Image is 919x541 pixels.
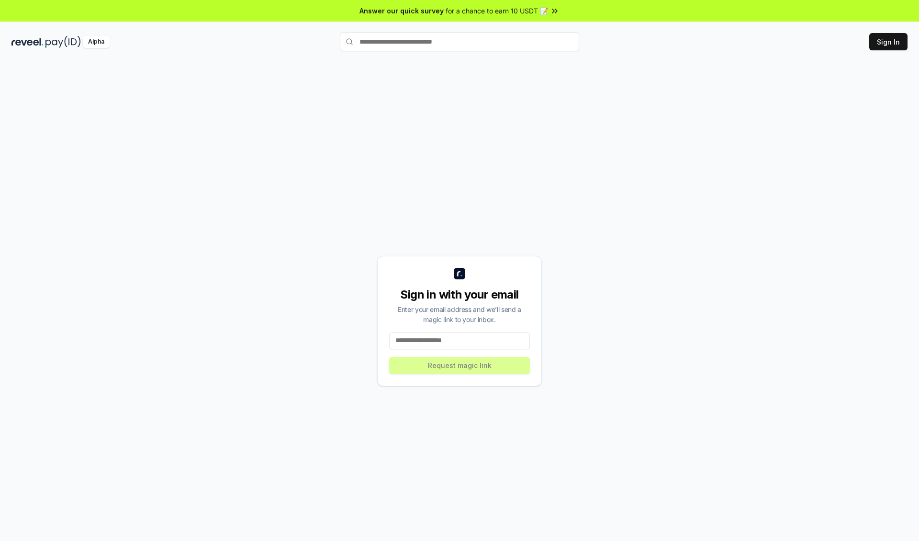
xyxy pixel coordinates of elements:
div: Enter your email address and we’ll send a magic link to your inbox. [389,304,530,324]
div: Alpha [83,36,110,48]
img: reveel_dark [11,36,44,48]
img: logo_small [454,268,465,279]
button: Sign In [869,33,908,50]
div: Sign in with your email [389,287,530,302]
span: Answer our quick survey [359,6,444,16]
span: for a chance to earn 10 USDT 📝 [446,6,548,16]
img: pay_id [45,36,81,48]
